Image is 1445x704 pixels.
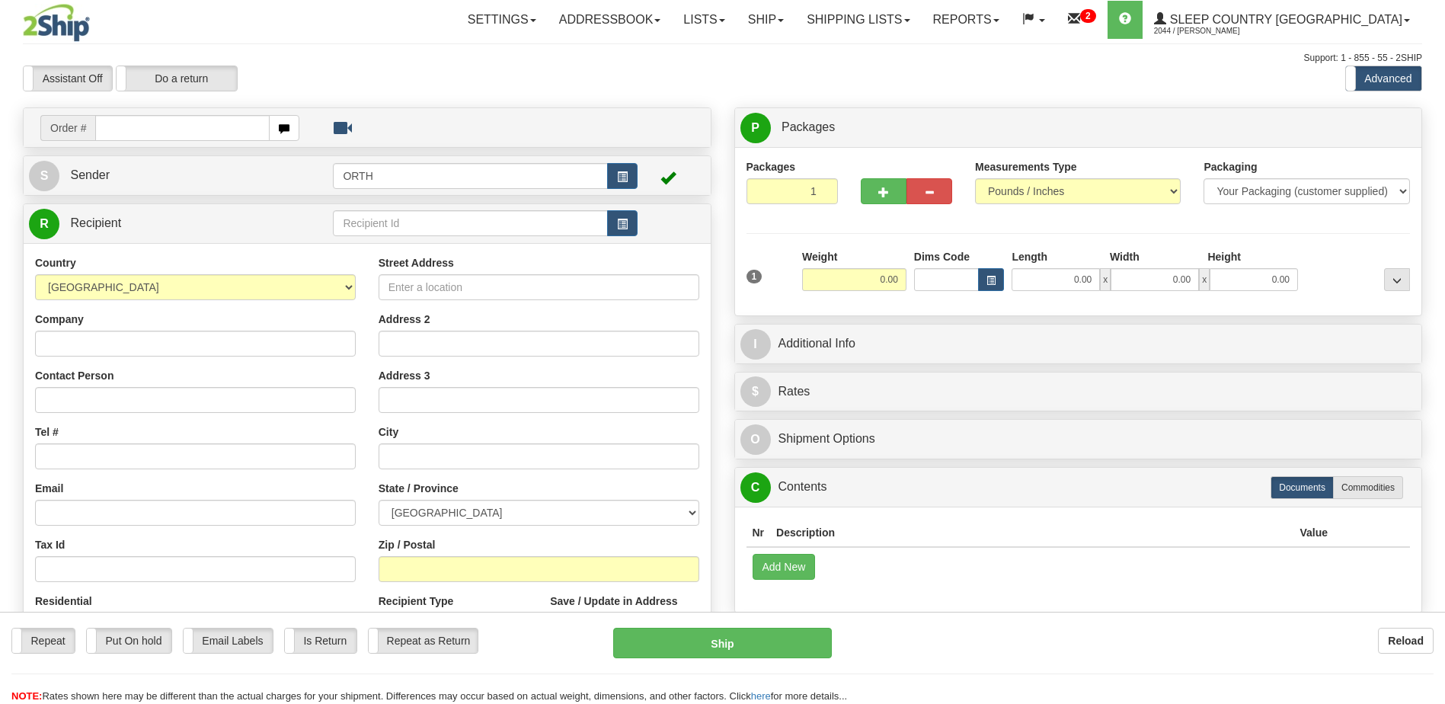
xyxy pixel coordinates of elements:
label: Do a return [117,66,237,91]
input: Enter a location [379,274,699,300]
a: Ship [737,1,795,39]
label: Address 3 [379,368,430,383]
th: Value [1293,519,1334,547]
span: S [29,161,59,191]
a: P Packages [740,112,1417,143]
div: Support: 1 - 855 - 55 - 2SHIP [23,52,1422,65]
label: Residential [35,594,92,609]
span: Order # [40,115,95,141]
label: Documents [1271,476,1334,499]
a: OShipment Options [740,424,1417,455]
span: $ [740,376,771,407]
label: Height [1207,249,1241,264]
a: Reports [922,1,1011,39]
a: Lists [672,1,736,39]
label: Contact Person [35,368,113,383]
label: Dims Code [914,249,970,264]
label: Put On hold [87,629,171,653]
a: Settings [456,1,548,39]
label: Packages [746,159,796,174]
span: 1 [746,270,762,283]
a: Sleep Country [GEOGRAPHIC_DATA] 2044 / [PERSON_NAME] [1143,1,1421,39]
label: Country [35,255,76,270]
label: Advanced [1346,66,1421,91]
span: O [740,424,771,455]
span: Packages [782,120,835,133]
label: Repeat as Return [369,629,478,653]
a: Shipping lists [795,1,921,39]
span: 2044 / [PERSON_NAME] [1154,24,1268,39]
span: Sender [70,168,110,181]
label: Save / Update in Address Book [550,594,699,624]
label: Weight [802,249,837,264]
label: Street Address [379,255,454,270]
span: I [740,329,771,360]
sup: 2 [1080,9,1096,23]
span: Sleep Country [GEOGRAPHIC_DATA] [1166,13,1402,26]
label: Recipient Type [379,594,454,609]
button: Ship [613,628,831,658]
a: here [751,690,771,702]
a: R Recipient [29,208,299,239]
label: Packaging [1204,159,1257,174]
label: Repeat [12,629,75,653]
label: Address 2 [379,312,430,327]
label: Tel # [35,424,59,440]
a: Addressbook [548,1,673,39]
span: C [740,472,771,503]
label: Length [1012,249,1047,264]
span: P [740,113,771,143]
label: Zip / Postal [379,537,436,552]
a: CContents [740,472,1417,503]
label: Tax Id [35,537,65,552]
input: Recipient Id [333,210,607,236]
span: x [1100,268,1111,291]
label: Email [35,481,63,496]
div: ... [1384,268,1410,291]
label: Assistant Off [24,66,112,91]
button: Reload [1378,628,1434,654]
b: Reload [1388,635,1424,647]
th: Description [770,519,1293,547]
label: Company [35,312,84,327]
span: Recipient [70,216,121,229]
label: Is Return [285,629,356,653]
a: 2 [1057,1,1108,39]
span: NOTE: [11,690,42,702]
label: Commodities [1333,476,1403,499]
a: S Sender [29,160,333,191]
label: State / Province [379,481,459,496]
span: R [29,209,59,239]
label: Measurements Type [975,159,1077,174]
button: Add New [753,554,816,580]
label: Width [1110,249,1140,264]
img: logo2044.jpg [23,4,90,42]
span: x [1199,268,1210,291]
label: Email Labels [184,629,273,653]
th: Nr [746,519,771,547]
a: $Rates [740,376,1417,408]
label: City [379,424,398,440]
a: IAdditional Info [740,328,1417,360]
input: Sender Id [333,163,607,189]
